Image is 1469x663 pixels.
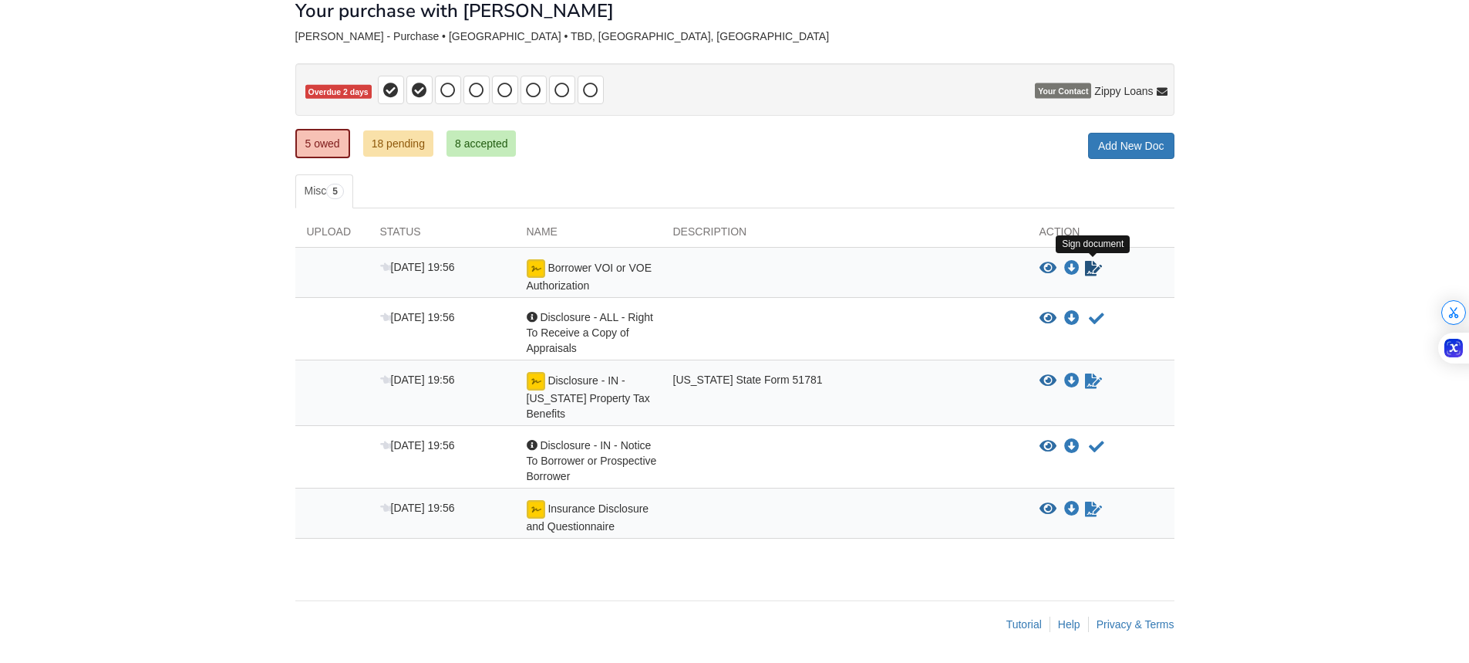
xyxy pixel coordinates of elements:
span: Borrower VOI or VOE Authorization [527,262,652,292]
span: Zippy Loans [1094,83,1153,99]
a: Download Disclosure - IN - Indiana Property Tax Benefits [1064,375,1080,387]
span: 5 [326,184,344,199]
span: Disclosure - ALL - Right To Receive a Copy of Appraisals [527,311,653,354]
span: [DATE] 19:56 [380,311,455,323]
a: Tutorial [1006,618,1042,631]
button: View Disclosure - IN - Notice To Borrower or Prospective Borrower [1039,439,1056,455]
div: Status [369,224,515,247]
img: Ready for you to esign [527,372,545,391]
a: Download Borrower VOI or VOE Authorization [1064,262,1080,275]
span: [DATE] 19:56 [380,439,455,452]
div: [PERSON_NAME] - Purchase • [GEOGRAPHIC_DATA] • TBD, [GEOGRAPHIC_DATA], [GEOGRAPHIC_DATA] [295,30,1174,43]
a: Download Disclosure - IN - Notice To Borrower or Prospective Borrower [1064,441,1080,453]
div: [US_STATE] State Form 51781 [662,372,1028,421]
a: Download Insurance Disclosure and Questionnaire [1064,503,1080,516]
a: Add New Doc [1088,133,1174,159]
button: Acknowledge receipt of document [1087,438,1106,456]
span: [DATE] 19:56 [380,374,455,386]
span: Insurance Disclosure and Questionnaire [527,502,649,533]
button: View Disclosure - IN - Indiana Property Tax Benefits [1039,374,1056,389]
img: Ready for you to esign [527,500,545,519]
a: 8 accepted [446,130,517,157]
img: Ready for you to esign [527,259,545,278]
div: Name [515,224,662,247]
span: [DATE] 19:56 [380,261,455,273]
a: Download Disclosure - ALL - Right To Receive a Copy of Appraisals [1064,313,1080,325]
a: Sign Form [1083,372,1103,391]
a: Help [1058,618,1080,631]
span: Disclosure - IN - [US_STATE] Property Tax Benefits [527,374,650,420]
div: Description [662,224,1028,247]
span: Your Contact [1035,83,1091,99]
span: Disclosure - IN - Notice To Borrower or Prospective Borrower [527,439,657,482]
a: 5 owed [295,129,350,158]
a: Privacy & Terms [1097,618,1174,631]
button: View Insurance Disclosure and Questionnaire [1039,502,1056,517]
a: 18 pending [363,130,433,157]
button: Acknowledge receipt of document [1087,310,1106,328]
h1: Your purchase with [PERSON_NAME] [295,1,614,21]
a: Misc [295,174,353,208]
div: Action [1028,224,1174,247]
button: View Disclosure - ALL - Right To Receive a Copy of Appraisals [1039,311,1056,326]
a: Sign Form [1083,500,1103,519]
span: Overdue 2 days [305,85,372,100]
button: View Borrower VOI or VOE Authorization [1039,261,1056,276]
div: Sign document [1056,235,1130,253]
div: Upload [295,224,369,247]
a: Sign Form [1083,259,1103,278]
span: [DATE] 19:56 [380,502,455,514]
